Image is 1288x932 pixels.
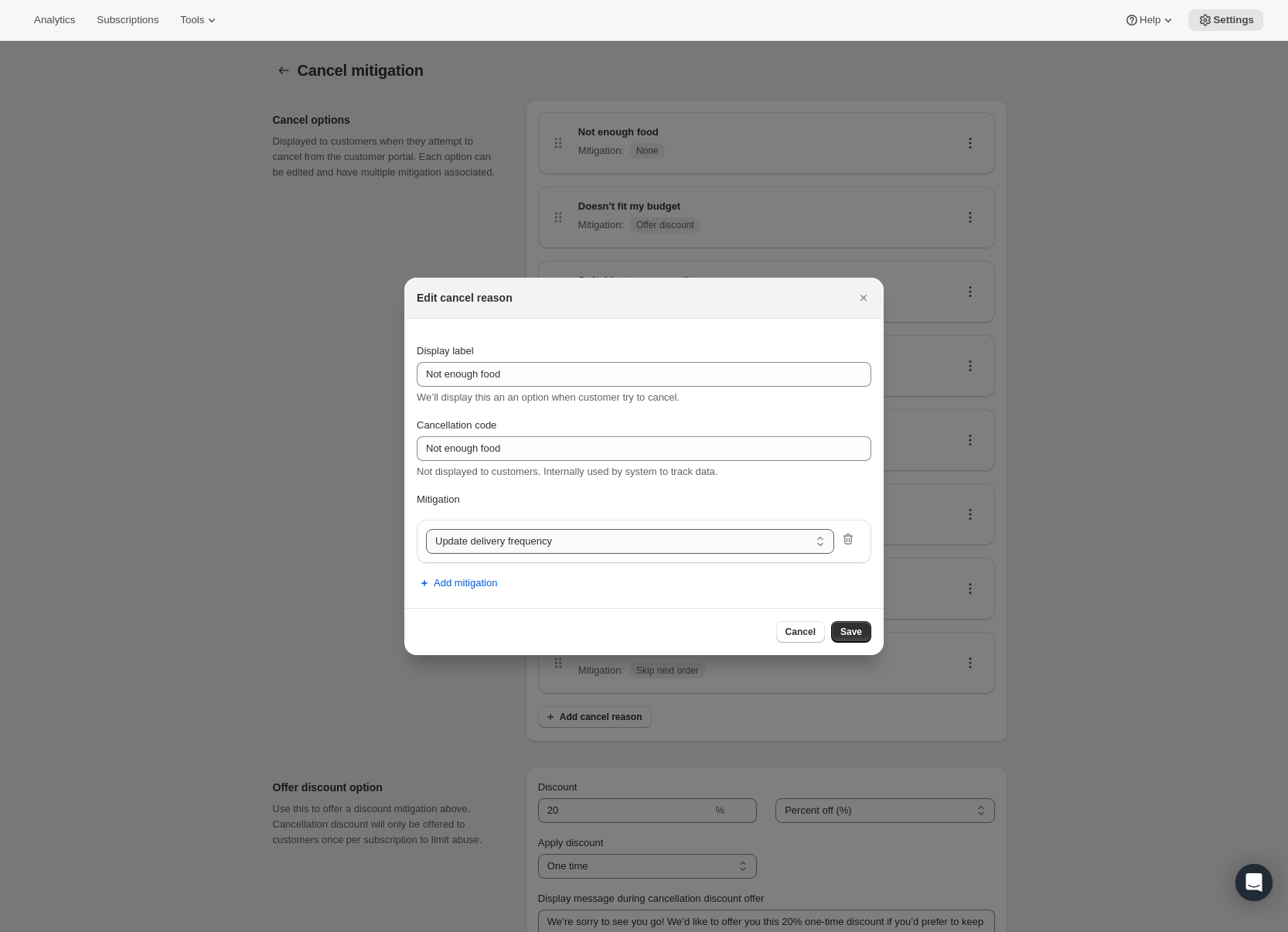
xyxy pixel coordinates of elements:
[87,9,168,31] button: Subscriptions
[417,290,513,306] h2: Edit cancel reason
[1213,14,1254,26] span: Settings
[25,9,84,31] button: Analytics
[417,345,474,357] span: Display label
[840,626,862,638] span: Save
[434,575,497,591] span: Add mitigation
[97,14,158,26] span: Subscriptions
[831,621,871,643] button: Save
[34,14,75,26] span: Analytics
[1235,864,1273,901] div: Open Intercom Messenger
[417,466,717,477] span: Not displayed to customers. Internally used by system to track data.
[1115,9,1185,31] button: Help
[1188,9,1263,31] button: Settings
[180,14,204,26] span: Tools
[417,492,871,507] p: Mitigation
[1140,14,1160,26] span: Help
[776,621,825,643] button: Cancel
[785,626,816,638] span: Cancel
[417,391,680,403] span: We’ll display this an an option when customer try to cancel.
[417,419,496,431] span: Cancellation code
[171,9,229,31] button: Tools
[853,287,874,309] button: Close
[407,571,506,596] button: Add mitigation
